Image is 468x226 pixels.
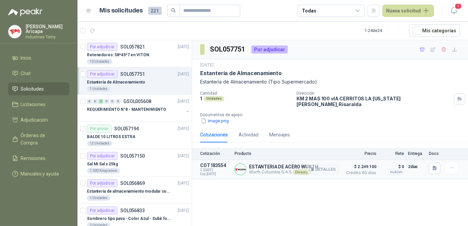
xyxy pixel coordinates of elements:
a: Por adjudicarSOL056869[DATE] Estantería de almacenamiento modular con organizadores abiertos1 Uni... [77,176,192,204]
a: Por adjudicarSOL057751[DATE] Estantería de Almacenamiento1 Unidades [77,67,192,95]
a: Por adjudicarSOL057821[DATE] Retenedores: 58*45*7 en VITON10 Unidades [77,40,192,67]
div: 7.000 Kilogramos [87,168,120,173]
p: Cotización [200,151,230,156]
div: Por adjudicar [87,152,118,160]
p: ESTANTERIA DE ACERO WURTH [249,164,318,169]
p: Docs [429,151,442,156]
button: Mís categorías [409,24,460,37]
p: Entrega [408,151,425,156]
p: Dirección [297,91,451,96]
p: [DATE] [178,153,189,159]
span: Órdenes de Compra [21,132,63,147]
div: Por adjudicar [87,179,118,187]
p: Cantidad [200,91,291,96]
a: Licitaciones [8,98,69,111]
span: Licitaciones [21,101,46,108]
span: 221 [148,7,162,15]
div: Incluido [388,169,404,175]
p: [DATE] [178,44,189,50]
span: search [171,8,176,13]
p: [DATE] [178,98,189,105]
span: Inicio [21,54,32,62]
h3: SOL057751 [210,44,246,55]
div: 10 Unidades [87,59,112,64]
p: SOL056869 [120,181,145,186]
div: 0 [104,99,109,104]
div: Por adjudicar [87,70,118,78]
img: Logo peakr [8,8,42,16]
p: BALDE 10 LITROS ESTRA [87,134,135,140]
span: Chat [21,70,31,77]
p: [DATE] [178,180,189,187]
div: Por adjudicar [87,43,118,51]
button: Nueva solicitud [382,5,434,17]
div: Por adjudicar [251,45,288,54]
div: 0 [110,99,115,104]
p: SOL056833 [120,208,145,213]
div: Todas [302,7,316,14]
p: $ 0 [380,163,404,171]
a: Manuales y ayuda [8,167,69,180]
span: $ 2.249.100 [343,163,376,171]
p: [DATE] [200,62,214,68]
p: SOL057194 [114,126,139,131]
p: SOL057150 [120,154,145,158]
a: 0 0 2 0 0 0 GSOL005608[DATE] REQUERIMIENTO N°8 - MANTENIMIENTO [87,97,190,119]
p: Estantería de Almacenamiento [87,79,145,86]
a: Inicio [8,52,69,64]
div: Por adjudicar [87,206,118,215]
h1: Mis solicitudes [100,6,143,15]
a: Adjudicación [8,114,69,126]
a: Por adjudicarSOL057150[DATE] Sal Mi Sal x 25kg7.000 Kilogramos [77,149,192,176]
p: 1 [200,96,202,101]
p: SOL057751 [120,72,145,76]
a: Por enviarSOL057194[DATE] BALDE 10 LITROS ESTRA12 Unidades [77,122,192,149]
button: image.png [200,117,229,124]
p: Sal Mi Sal x 25kg [87,161,118,167]
p: Estantería de Almacenamiento (Tipo Supermercado) [200,78,460,86]
span: Manuales y ayuda [21,170,59,177]
div: 1 Unidades [87,86,110,92]
p: [DATE] [178,126,189,132]
span: Adjudicación [21,116,48,124]
p: Flete [380,151,404,156]
a: Chat [8,67,69,80]
span: C: [DATE] [200,168,230,172]
span: Solicitudes [21,85,44,93]
p: Documentos de apoyo [200,112,465,117]
div: Mensajes [269,131,290,138]
a: Solicitudes [8,83,69,95]
div: 2 [98,99,103,104]
p: [DATE] [178,71,189,77]
button: Detalles [307,165,339,174]
p: [PERSON_NAME] Aricapa [26,24,69,34]
div: Unidades [204,96,224,101]
p: REQUERIMIENTO N°8 - MANTENIMIENTO [87,106,166,113]
div: 12 Unidades [87,141,112,146]
img: Company Logo [8,25,21,38]
div: 0 [87,99,92,104]
a: Órdenes de Compra [8,129,69,149]
div: Directo [293,169,311,175]
div: 1 Unidades [87,195,110,201]
p: GSOL005608 [123,99,151,104]
div: 0 [93,99,98,104]
p: Precio [343,151,376,156]
a: Remisiones [8,152,69,165]
p: Estantería de Almacenamiento [200,70,282,77]
p: Sombrero tipo pava - Color Azul - Subir foto [87,216,171,222]
p: COT183554 [200,163,230,168]
p: [DATE] [178,207,189,214]
div: Cotizaciones [200,131,228,138]
div: Actividad [239,131,258,138]
div: 0 [116,99,121,104]
div: 1 - 24 de 24 [365,25,404,36]
div: Por enviar [87,125,112,133]
p: Producto [235,151,339,156]
p: Wurth Colombia S.A.S [249,169,318,175]
p: Industrias Tomy [26,35,69,39]
p: SOL057821 [120,44,145,49]
p: KM 2 MAS 100 vIA CERRITOS LA [US_STATE] [PERSON_NAME] , Risaralda [297,96,451,107]
span: 1 [455,3,462,9]
p: Estantería de almacenamiento modular con organizadores abiertos [87,188,171,195]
